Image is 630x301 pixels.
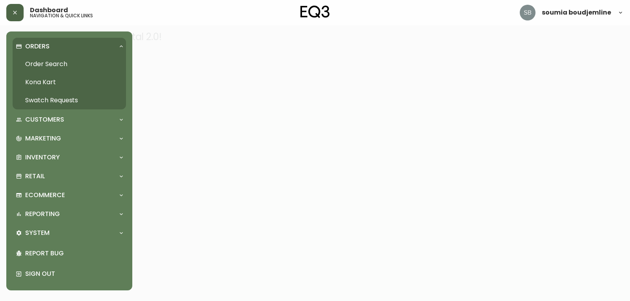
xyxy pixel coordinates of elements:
[520,5,535,20] img: 83621bfd3c61cadf98040c636303d86a
[13,264,126,284] div: Sign Out
[542,9,611,16] span: soumia boudjemline
[25,115,64,124] p: Customers
[13,130,126,147] div: Marketing
[13,55,126,73] a: Order Search
[13,149,126,166] div: Inventory
[13,38,126,55] div: Orders
[30,7,68,13] span: Dashboard
[25,270,123,278] p: Sign Out
[25,172,45,181] p: Retail
[25,249,123,258] p: Report Bug
[300,6,330,18] img: logo
[13,243,126,264] div: Report Bug
[13,187,126,204] div: Ecommerce
[25,153,60,162] p: Inventory
[13,205,126,223] div: Reporting
[25,210,60,218] p: Reporting
[25,191,65,199] p: Ecommerce
[30,13,93,18] h5: navigation & quick links
[25,134,61,143] p: Marketing
[13,73,126,91] a: Kona Kart
[13,168,126,185] div: Retail
[13,224,126,242] div: System
[13,91,126,109] a: Swatch Requests
[13,111,126,128] div: Customers
[25,229,50,237] p: System
[25,42,50,51] p: Orders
